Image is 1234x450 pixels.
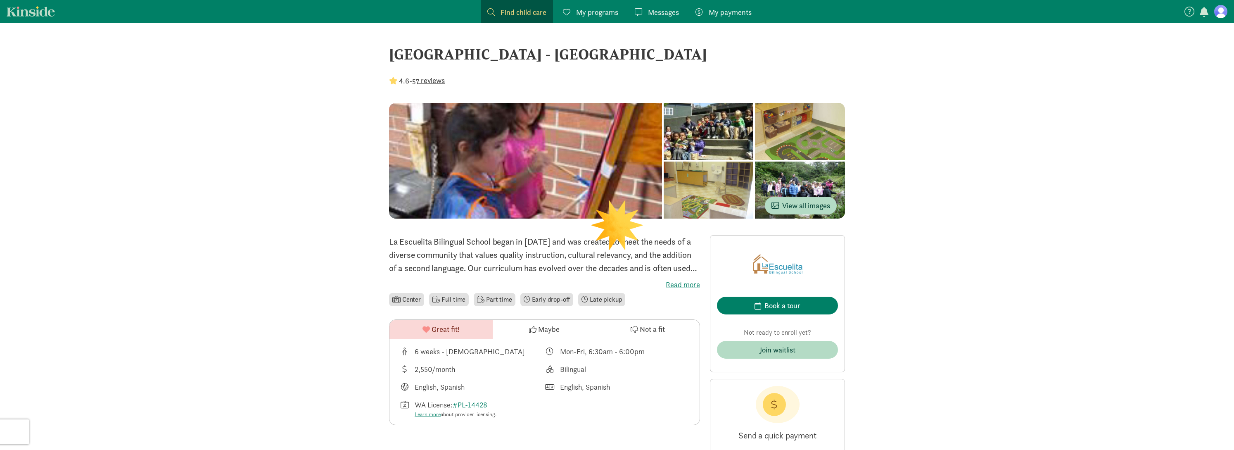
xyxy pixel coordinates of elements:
[399,364,545,375] div: Average tuition for this program
[717,423,838,448] p: Send a quick payment
[596,320,700,339] button: Not a fit
[545,364,690,375] div: This provider's education philosophy
[415,410,496,419] div: about provider licensing.
[399,381,545,393] div: Languages taught
[7,6,55,17] a: Kinside
[760,344,795,355] div: Join waitlist
[717,328,838,338] p: Not ready to enroll yet?
[520,293,574,306] li: Early drop-off
[389,280,700,290] label: Read more
[560,364,586,375] div: Bilingual
[389,293,424,306] li: Center
[415,346,525,357] div: 6 weeks - [DEMOGRAPHIC_DATA]
[474,293,515,306] li: Part time
[640,324,665,335] span: Not a fit
[648,7,679,18] span: Messages
[493,320,596,339] button: Maybe
[717,297,838,314] button: Book a tour
[538,324,560,335] span: Maybe
[389,43,845,65] div: [GEOGRAPHIC_DATA] - [GEOGRAPHIC_DATA]
[429,293,469,306] li: Full time
[399,76,409,86] strong: 4.6
[399,346,545,357] div: Age range for children that this provider cares for
[415,411,441,418] a: Learn more
[753,242,802,287] img: Provider logo
[415,364,455,375] div: 2,550/month
[560,346,645,357] div: Mon-Fri, 6:30am - 6:00pm
[576,7,618,18] span: My programs
[560,381,610,393] div: English, Spanish
[415,399,496,419] div: WA License:
[389,235,700,275] p: La Escuelita Bilingual School began in [DATE] and was created to meet the needs of a diverse comm...
[389,320,493,339] button: Great fit!
[432,324,460,335] span: Great fit!
[389,75,445,86] div: -
[412,75,445,86] button: 57 reviews
[578,293,625,306] li: Late pickup
[764,300,800,311] div: Book a tour
[717,341,838,359] button: Join waitlist
[415,381,465,393] div: English, Spanish
[765,197,837,214] button: View all images
[545,346,690,357] div: Class schedule
[399,399,545,419] div: License number
[545,381,690,393] div: Languages spoken
[709,7,752,18] span: My payments
[453,400,487,410] a: #PL-14428
[771,200,830,211] span: View all images
[501,7,546,18] span: Find child care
